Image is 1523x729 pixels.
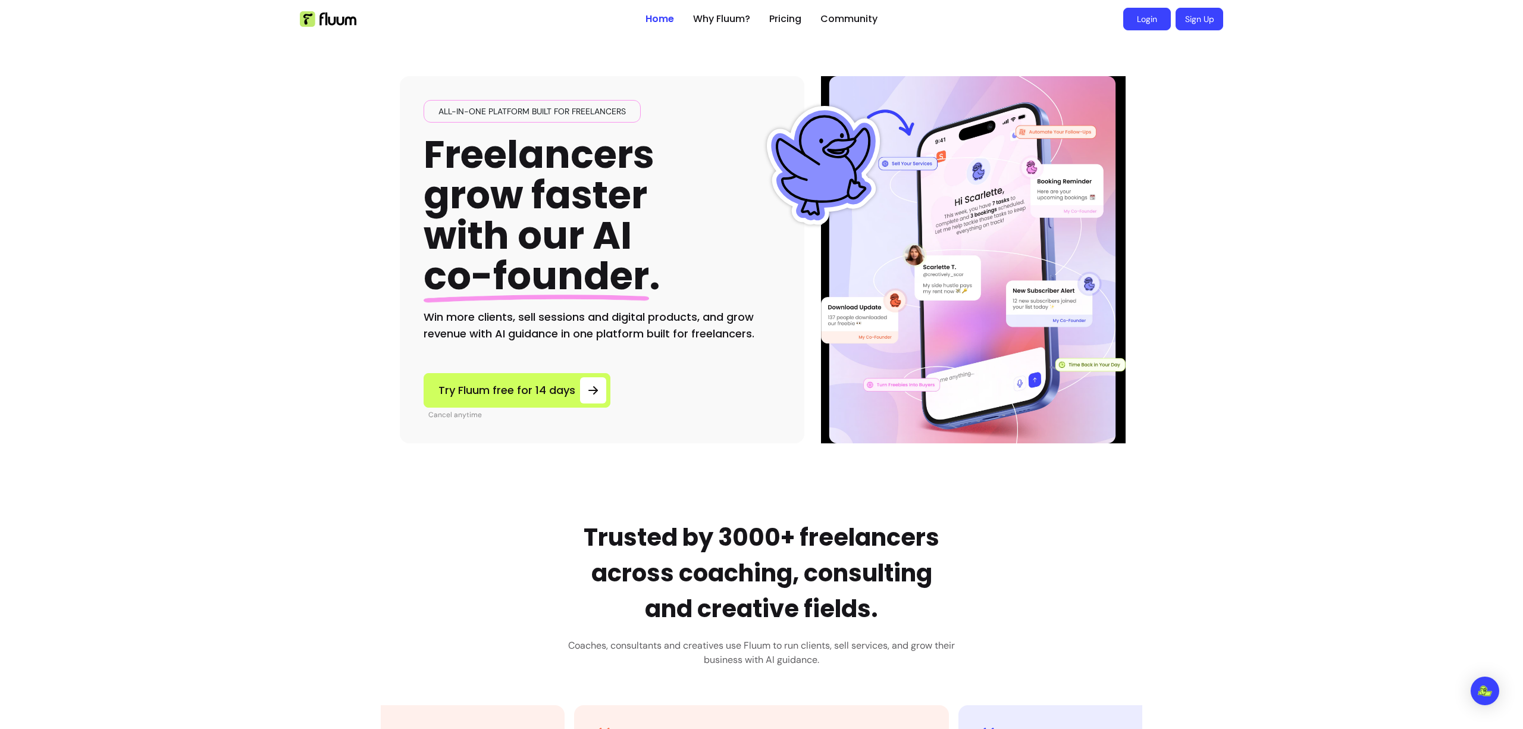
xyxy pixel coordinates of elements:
img: Fluum Duck sticker [764,106,883,225]
a: Community [820,12,878,26]
a: Try Fluum free for 14 days [424,373,610,408]
span: co-founder [424,249,649,302]
div: Open Intercom Messenger [1471,677,1499,705]
h2: Trusted by 3000+ freelancers across coaching, consulting and creative fields. [568,520,955,627]
img: Fluum Logo [300,11,356,27]
h3: Coaches, consultants and creatives use Fluum to run clients, sell services, and grow their busine... [568,639,955,667]
img: Hero [823,76,1123,443]
p: Cancel anytime [428,410,610,420]
a: Why Fluum? [693,12,750,26]
span: Try Fluum free for 14 days [438,382,575,399]
a: Sign Up [1176,8,1223,30]
h2: Win more clients, sell sessions and digital products, and grow revenue with AI guidance in one pl... [424,309,781,342]
a: Login [1123,8,1171,30]
span: All-in-one platform built for freelancers [434,105,631,117]
a: Pricing [769,12,801,26]
a: Home [645,12,674,26]
h1: Freelancers grow faster with our AI . [424,134,660,297]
